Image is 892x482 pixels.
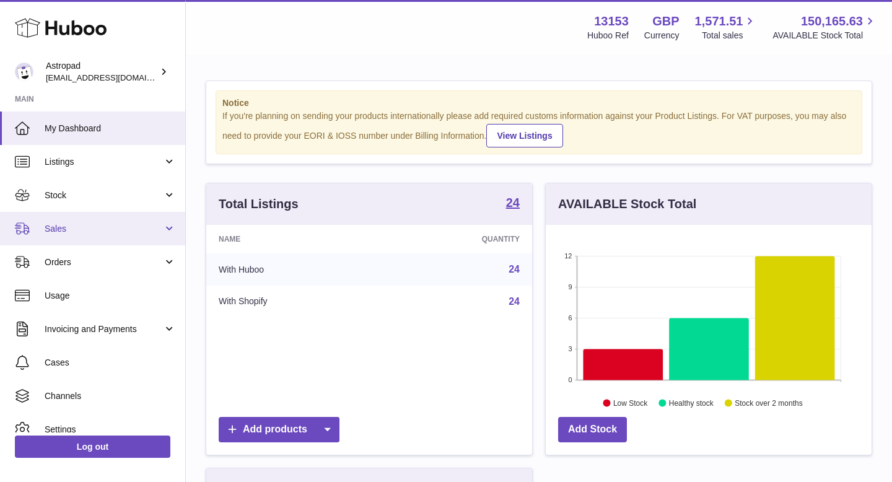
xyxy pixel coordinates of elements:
text: 3 [568,345,572,353]
strong: 24 [506,196,520,209]
a: 24 [509,296,520,307]
span: Sales [45,223,163,235]
div: Currency [644,30,680,42]
span: 150,165.63 [801,13,863,30]
a: Log out [15,436,170,458]
span: Listings [45,156,163,168]
td: With Shopify [206,286,382,318]
span: AVAILABLE Stock Total [772,30,877,42]
span: Orders [45,256,163,268]
h3: Total Listings [219,196,299,213]
div: If you're planning on sending your products internationally please add required customs informati... [222,110,855,147]
a: View Listings [486,124,562,147]
text: 0 [568,376,572,383]
strong: Notice [222,97,855,109]
span: Total sales [702,30,757,42]
span: Usage [45,290,176,302]
span: [EMAIL_ADDRESS][DOMAIN_NAME] [46,72,182,82]
text: Stock over 2 months [735,398,802,407]
strong: 13153 [594,13,629,30]
strong: GBP [652,13,679,30]
span: My Dashboard [45,123,176,134]
div: Huboo Ref [587,30,629,42]
text: 6 [568,314,572,322]
a: 24 [509,264,520,274]
span: Stock [45,190,163,201]
text: Low Stock [613,398,648,407]
h3: AVAILABLE Stock Total [558,196,696,213]
text: Healthy stock [669,398,714,407]
span: 1,571.51 [695,13,743,30]
span: Cases [45,357,176,369]
a: 150,165.63 AVAILABLE Stock Total [772,13,877,42]
span: Settings [45,424,176,436]
a: Add products [219,417,339,442]
text: 12 [564,252,572,260]
span: Invoicing and Payments [45,323,163,335]
a: 24 [506,196,520,211]
span: Channels [45,390,176,402]
th: Name [206,225,382,253]
a: Add Stock [558,417,627,442]
img: matt@astropad.com [15,63,33,81]
text: 9 [568,283,572,291]
a: 1,571.51 Total sales [695,13,758,42]
th: Quantity [382,225,532,253]
td: With Huboo [206,253,382,286]
div: Astropad [46,60,157,84]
